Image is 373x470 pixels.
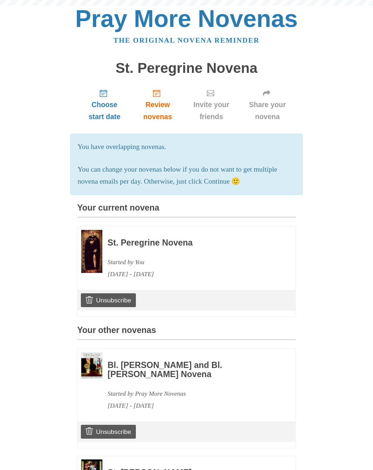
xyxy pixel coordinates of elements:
a: Pray More Novenas [75,5,298,32]
a: Choose start date [77,83,132,126]
h3: Your other novenas [77,326,296,340]
div: Started by Pray More Novenas [107,388,276,400]
p: You have overlapping novenas. [78,141,295,153]
a: Invite your friends [184,83,239,126]
a: Unsubscribe [81,425,136,439]
div: Started by You [107,256,276,268]
div: [DATE] - [DATE] [107,268,276,280]
p: You can change your novenas below if you do not want to get multiple novena emails per day. Other... [78,164,295,188]
img: Novena image [81,230,102,273]
div: [DATE] - [DATE] [107,400,276,412]
span: Review novenas [139,99,176,123]
img: Novena image [81,352,102,379]
span: Share your novena [246,99,288,123]
h3: Bl. [PERSON_NAME] and Bl. [PERSON_NAME] Novena [107,361,276,379]
a: Review novenas [132,83,184,126]
a: Unsubscribe [81,293,136,307]
h3: Your current novena [77,203,296,218]
span: Invite your friends [191,99,232,123]
a: The original novena reminder [114,36,260,44]
h3: St. Peregrine Novena [107,238,276,248]
a: Share your novena [239,83,296,126]
span: Choose start date [85,99,125,123]
h1: St. Peregrine Novena [77,60,296,76]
